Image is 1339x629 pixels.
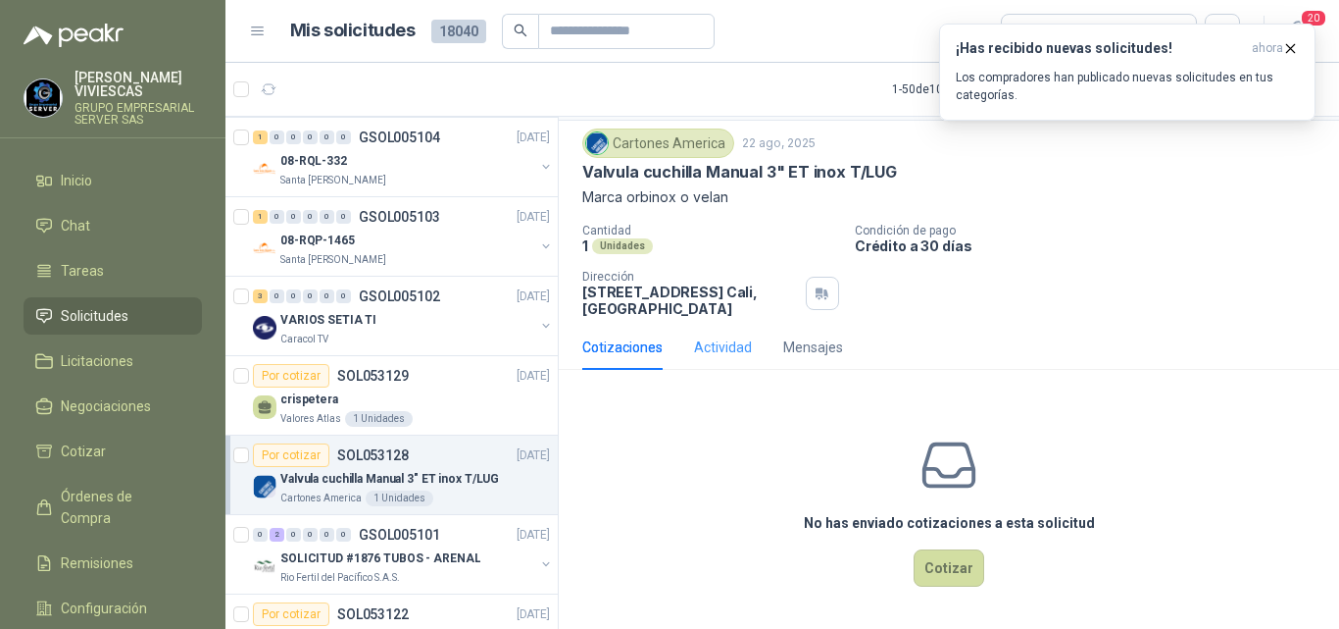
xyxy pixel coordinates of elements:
div: 1 - 50 de 10802 [892,74,1026,105]
span: Tareas [61,260,104,282]
div: 3 [253,289,268,303]
p: GSOL005101 [359,528,440,542]
p: SOLICITUD #1876 TUBOS - ARENAL [280,550,480,568]
div: Unidades [592,238,653,254]
div: Todas [1014,21,1055,42]
img: Company Logo [253,554,276,578]
p: Los compradores han publicado nuevas solicitudes en tus categorías. [956,69,1299,104]
a: Solicitudes [24,297,202,335]
span: Configuración [61,598,147,619]
span: Órdenes de Compra [61,486,183,529]
span: 18040 [431,20,486,43]
div: 0 [303,210,318,224]
span: Negociaciones [61,395,151,417]
div: 0 [336,528,351,542]
p: Cartones America [280,491,362,506]
p: Dirección [582,270,798,284]
div: 2 [270,528,284,542]
button: ¡Has recibido nuevas solicitudes!ahora Los compradores han publicado nuevas solicitudes en tus ca... [939,24,1315,121]
div: 0 [270,289,284,303]
div: 0 [336,131,351,144]
span: ahora [1252,40,1283,57]
h3: ¡Has recibido nuevas solicitudes! [956,40,1244,57]
img: Company Logo [253,475,276,498]
div: 1 Unidades [345,411,413,427]
p: GSOL005102 [359,289,440,303]
p: VARIOS SETIA TI [280,311,376,330]
p: Marca orbinox o velan [582,186,1315,208]
a: Configuración [24,590,202,627]
div: 0 [320,528,334,542]
div: Por cotizar [253,444,329,467]
div: Actividad [694,337,752,358]
img: Company Logo [253,316,276,340]
a: Licitaciones [24,342,202,380]
div: 0 [253,528,268,542]
a: 1 0 0 0 0 0 GSOL005104[DATE] Company Logo08-RQL-332Santa [PERSON_NAME] [253,126,554,188]
a: Inicio [24,162,202,199]
div: Cotizaciones [582,337,663,358]
button: Cotizar [914,550,984,587]
p: Valvula cuchilla Manual 3" ET inox T/LUG [280,470,499,489]
p: SOL053129 [337,369,409,383]
p: Caracol TV [280,332,328,347]
p: Valores Atlas [280,411,341,427]
img: Company Logo [25,79,62,117]
div: 0 [286,131,301,144]
p: [DATE] [517,129,550,147]
div: Mensajes [783,337,843,358]
div: 0 [303,131,318,144]
a: Remisiones [24,545,202,582]
p: [DATE] [517,208,550,227]
div: 1 Unidades [366,491,433,506]
a: Por cotizarSOL053129[DATE] crispeteraValores Atlas1 Unidades [225,356,558,436]
h3: No has enviado cotizaciones a esta solicitud [804,512,1095,534]
div: Cartones America [582,129,734,158]
img: Logo peakr [24,24,124,47]
p: Valvula cuchilla Manual 3" ET inox T/LUG [582,162,897,183]
h1: Mis solicitudes [290,17,416,45]
img: Company Logo [253,157,276,181]
div: 0 [320,131,334,144]
div: 0 [286,289,301,303]
div: 0 [336,289,351,303]
div: 0 [270,210,284,224]
p: Santa [PERSON_NAME] [280,252,386,268]
a: Tareas [24,252,202,289]
a: Órdenes de Compra [24,478,202,537]
div: 0 [270,131,284,144]
div: 0 [303,289,318,303]
div: Por cotizar [253,603,329,626]
span: Solicitudes [61,305,128,327]
p: [DATE] [517,526,550,545]
p: Crédito a 30 días [855,237,1331,254]
div: 0 [303,528,318,542]
div: 0 [286,528,301,542]
p: SOL053122 [337,607,409,621]
p: GSOL005104 [359,131,440,144]
p: crispetera [280,391,338,409]
p: [PERSON_NAME] VIVIESCAS [74,71,202,98]
span: Remisiones [61,552,133,574]
a: Negociaciones [24,388,202,425]
p: 08-RQL-332 [280,152,347,171]
p: 1 [582,237,588,254]
span: Licitaciones [61,350,133,372]
p: GRUPO EMPRESARIAL SERVER SAS [74,102,202,126]
a: 3 0 0 0 0 0 GSOL005102[DATE] Company LogoVARIOS SETIA TICaracol TV [253,285,554,347]
a: Chat [24,207,202,244]
img: Company Logo [586,132,608,154]
p: 22 ago, 2025 [742,134,816,153]
p: [DATE] [517,605,550,624]
span: Inicio [61,170,92,191]
p: Condición de pago [855,224,1331,237]
div: 0 [320,289,334,303]
a: 0 2 0 0 0 0 GSOL005101[DATE] Company LogoSOLICITUD #1876 TUBOS - ARENALRio Fertil del Pacífico S.... [253,523,554,586]
div: 0 [286,210,301,224]
a: Cotizar [24,433,202,470]
button: 20 [1280,14,1315,49]
p: Cantidad [582,224,839,237]
span: 20 [1300,9,1327,27]
a: 1 0 0 0 0 0 GSOL005103[DATE] Company Logo08-RQP-1465Santa [PERSON_NAME] [253,205,554,268]
a: Por cotizarSOL053128[DATE] Company LogoValvula cuchilla Manual 3" ET inox T/LUGCartones America1 ... [225,436,558,515]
